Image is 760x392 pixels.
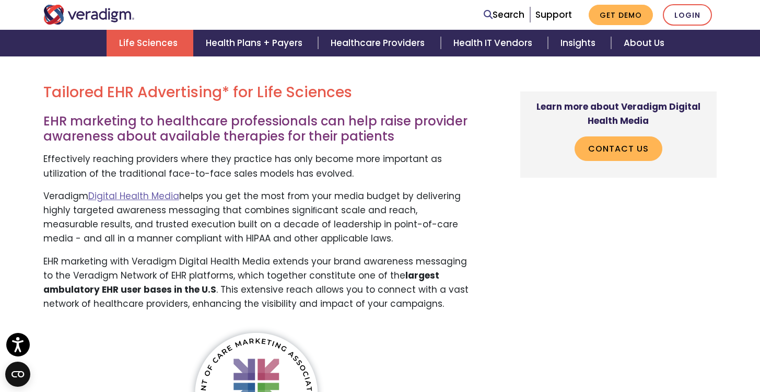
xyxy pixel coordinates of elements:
[43,189,470,246] p: Veradigm helps you get the most from your media budget by delivering highly targeted awareness me...
[663,4,712,26] a: Login
[318,30,440,56] a: Healthcare Providers
[575,136,662,160] a: Contact Us
[43,84,470,101] h2: Tailored EHR Advertising* for Life Sciences
[589,5,653,25] a: Get Demo
[611,30,677,56] a: About Us
[5,362,30,387] button: Open CMP widget
[88,190,179,202] a: Digital Health Media
[43,152,470,180] p: Effectively reaching providers where they practice has only become more important as utilization ...
[43,114,470,144] h3: EHR marketing to healthcare professionals can help raise provider awareness about available thera...
[193,30,318,56] a: Health Plans + Payers
[107,30,193,56] a: Life Sciences
[548,30,611,56] a: Insights
[441,30,548,56] a: Health IT Vendors
[484,8,524,22] a: Search
[43,255,470,312] p: EHR marketing with Veradigm Digital Health Media extends your brand awareness messaging to the Ve...
[43,5,135,25] img: Veradigm logo
[43,269,439,296] strong: largest ambulatory EHR user bases in the U.S
[559,327,747,379] iframe: Drift Chat Widget
[535,8,572,21] a: Support
[536,100,700,127] strong: Learn more about Veradigm Digital Health Media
